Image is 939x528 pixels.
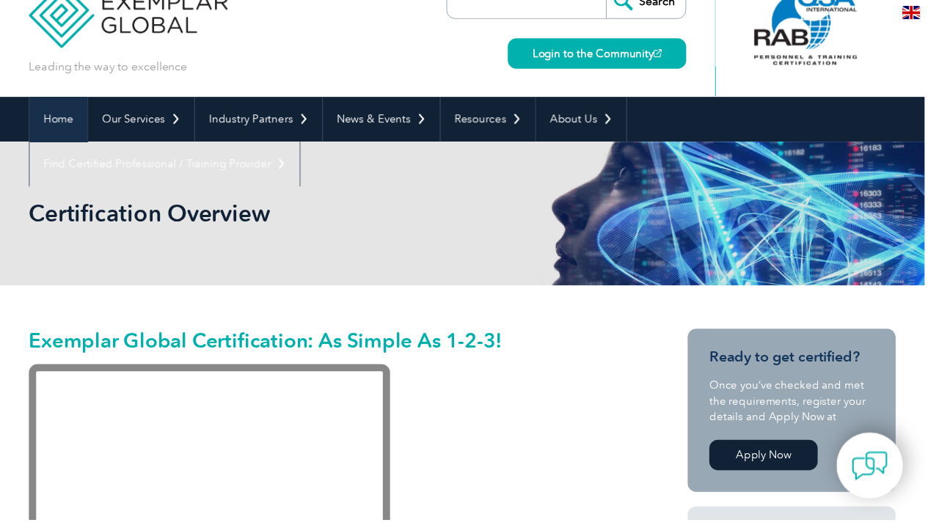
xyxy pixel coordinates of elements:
[30,144,304,189] a: Find Certified Professional / Training Provider
[198,98,327,144] a: Industry Partners
[29,202,593,231] h1: Certification Overview
[30,98,89,144] a: Home
[865,455,902,491] img: contact-chat.png
[720,383,888,431] p: Once you’ve checked and met the requirements, register your details and Apply Now at
[29,59,190,76] p: Leading the way to excellence
[516,39,697,70] a: Login to the Community
[89,98,197,144] a: Our Services
[916,6,935,20] img: en
[447,98,544,144] a: Resources
[720,353,888,372] h3: Ready to get certified?
[664,50,672,58] img: open_square.png
[544,98,636,144] a: About Us
[29,334,646,357] h2: Exemplar Global Certification: As Simple As 1-2-3!
[328,98,447,144] a: News & Events
[720,447,830,477] a: Apply Now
